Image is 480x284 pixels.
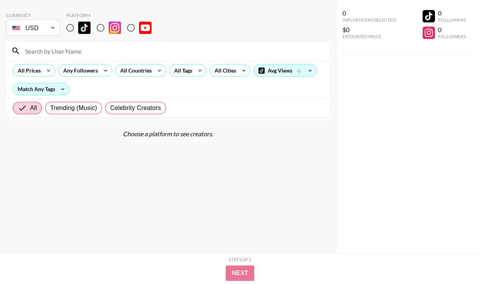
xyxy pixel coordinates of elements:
div: 0 [438,26,466,34]
div: Any Followers [59,65,99,76]
span: All [30,103,37,113]
div: All Prices [13,65,42,76]
div: 0 [342,9,396,17]
img: Instagram [109,22,121,34]
div: 0 [438,9,466,17]
div: Estimated Price [342,34,396,39]
div: All Tags [170,65,194,76]
div: All Cities [210,65,238,76]
div: Followers [438,17,466,23]
span: Celebrity Creators [110,103,161,113]
div: Match Any Tags [13,83,69,95]
div: Step 1 of 2 [229,257,251,262]
div: USD [8,21,59,35]
div: Influencers Selected [342,17,396,23]
div: Platform [66,12,158,18]
div: All Countries [116,65,153,76]
img: YouTube [139,22,151,34]
div: Avg Views [254,65,316,76]
button: Next [226,265,255,281]
div: $0 [342,26,396,34]
div: Followers [438,34,466,39]
img: TikTok [78,22,91,34]
div: Choose a platform to see creators. [6,130,330,138]
div: Currency [6,12,60,18]
span: Trending (Music) [50,103,97,113]
iframe: Drift Widget Chat Controller [441,245,471,275]
input: Search by User Name [20,45,325,57]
